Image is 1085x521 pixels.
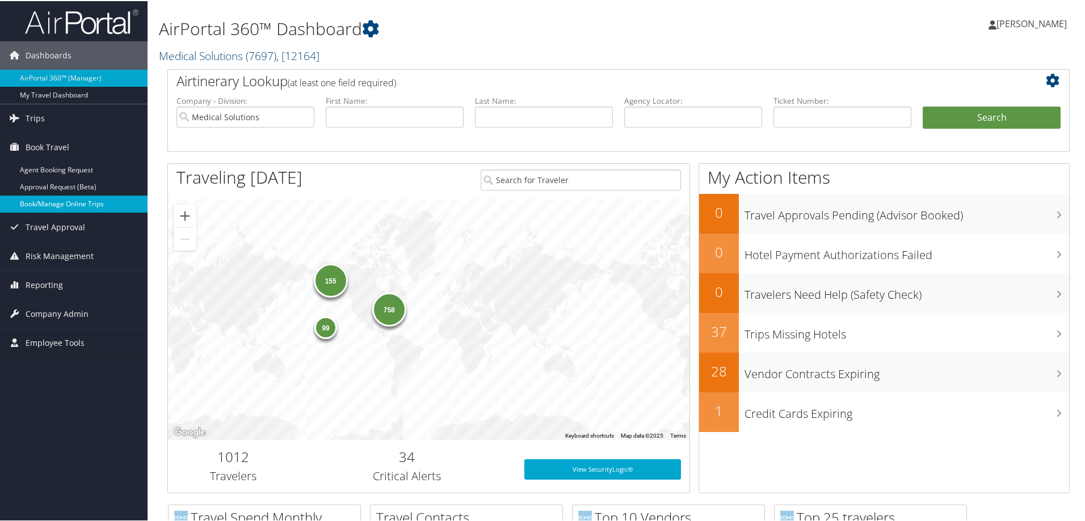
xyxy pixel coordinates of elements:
[26,299,89,327] span: Company Admin
[565,431,614,439] button: Keyboard shortcuts
[26,328,85,356] span: Employee Tools
[176,467,290,483] h3: Travelers
[174,227,196,249] button: Zoom out
[996,16,1067,29] span: [PERSON_NAME]
[699,391,1069,431] a: 1Credit Cards Expiring
[699,164,1069,188] h1: My Action Items
[745,240,1069,262] h3: Hotel Payment Authorizations Failed
[524,458,681,478] a: View SecurityLogic®
[699,193,1069,232] a: 0Travel Approvals Pending (Advisor Booked)
[174,204,196,226] button: Zoom in
[624,94,762,105] label: Agency Locator:
[699,242,739,261] h2: 0
[171,424,208,439] a: Open this area in Google Maps (opens a new window)
[313,262,347,296] div: 155
[989,6,1078,40] a: [PERSON_NAME]
[326,94,464,105] label: First Name:
[246,47,276,62] span: ( 7697 )
[699,400,739,420] h2: 1
[745,320,1069,341] h3: Trips Missing Hotels
[699,312,1069,351] a: 37Trips Missing Hotels
[699,202,739,221] h2: 0
[176,446,290,465] h2: 1012
[699,321,739,340] h2: 37
[26,270,63,298] span: Reporting
[923,105,1061,128] button: Search
[699,361,739,380] h2: 28
[159,16,772,40] h1: AirPortal 360™ Dashboard
[745,359,1069,381] h3: Vendor Contracts Expiring
[307,467,507,483] h3: Critical Alerts
[699,281,739,300] h2: 0
[25,7,138,34] img: airportal-logo.png
[26,241,94,269] span: Risk Management
[176,94,314,105] label: Company - Division:
[475,94,613,105] label: Last Name:
[276,47,319,62] span: , [ 12164 ]
[26,132,69,160] span: Book Travel
[314,315,337,337] div: 99
[372,291,406,325] div: 758
[699,272,1069,312] a: 0Travelers Need Help (Safety Check)
[171,424,208,439] img: Google
[481,168,681,189] input: Search for Traveler
[26,212,85,240] span: Travel Approval
[621,431,663,438] span: Map data ©2025
[159,47,319,62] a: Medical Solutions
[176,70,986,90] h2: Airtinerary Lookup
[745,280,1069,302] h3: Travelers Need Help (Safety Check)
[176,164,302,188] h1: Traveling [DATE]
[670,431,686,438] a: Terms (opens in new tab)
[745,201,1069,222] h3: Travel Approvals Pending (Advisor Booked)
[699,351,1069,391] a: 28Vendor Contracts Expiring
[26,40,72,69] span: Dashboards
[699,232,1069,272] a: 0Hotel Payment Authorizations Failed
[745,399,1069,421] h3: Credit Cards Expiring
[773,94,911,105] label: Ticket Number:
[26,103,45,132] span: Trips
[288,75,396,88] span: (at least one field required)
[307,446,507,465] h2: 34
